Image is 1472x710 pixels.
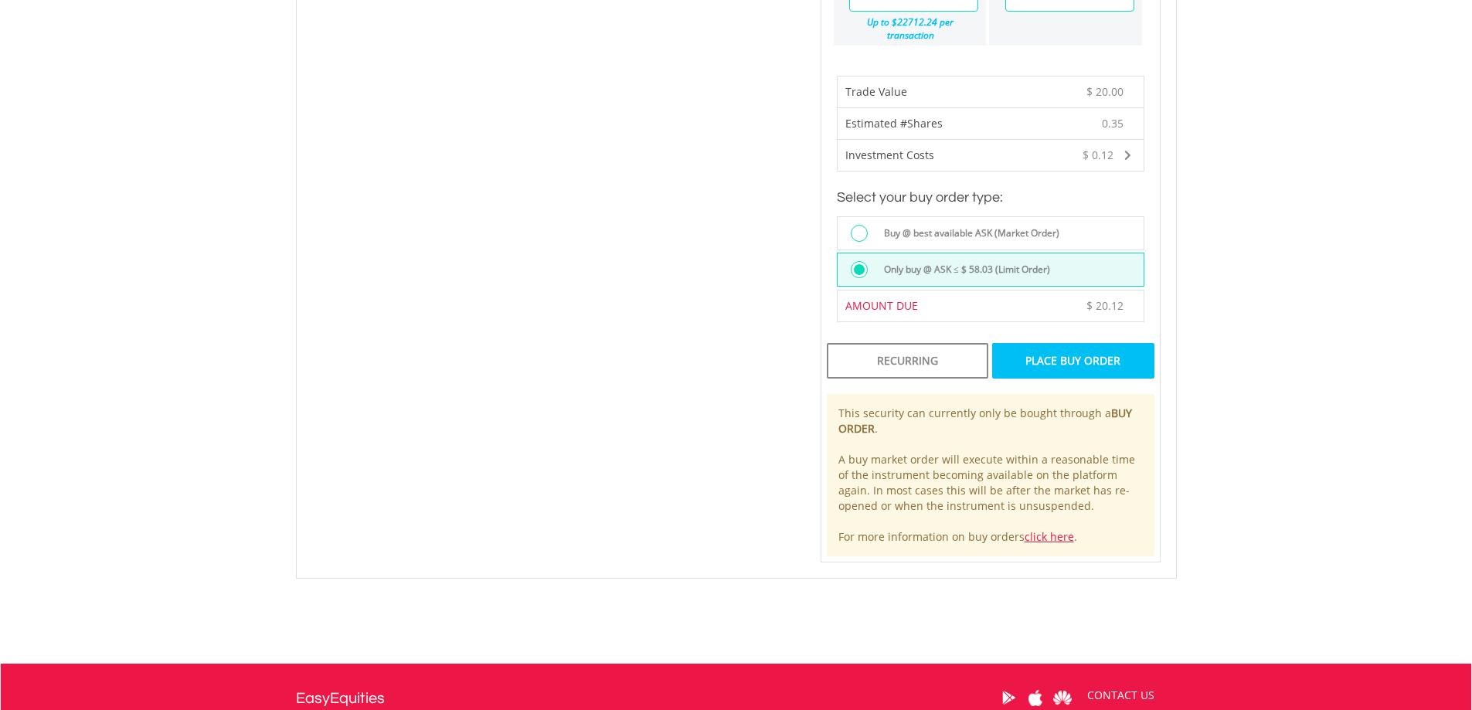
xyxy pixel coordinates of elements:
b: BUY ORDER [838,406,1132,436]
span: Investment Costs [845,148,934,162]
a: click here [1025,529,1074,544]
span: 0.35 [1102,116,1124,131]
span: $ 20.12 [1086,298,1124,313]
h3: Select your buy order type: [837,187,1144,209]
span: AMOUNT DUE [845,298,918,313]
span: Trade Value [845,84,907,99]
div: Up to $22712.24 per transaction [834,12,979,46]
span: Estimated #Shares [845,116,943,131]
div: Place Buy Order [992,343,1154,379]
label: Buy @ best available ASK (Market Order) [875,225,1059,242]
div: This security can currently only be bought through a . A buy market order will execute within a r... [827,394,1154,556]
div: Recurring [827,343,988,379]
span: $ 20.00 [1086,84,1124,99]
label: Only buy @ ASK ≤ $ 58.03 (Limit Order) [875,261,1050,278]
span: $ 0.12 [1083,148,1113,162]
